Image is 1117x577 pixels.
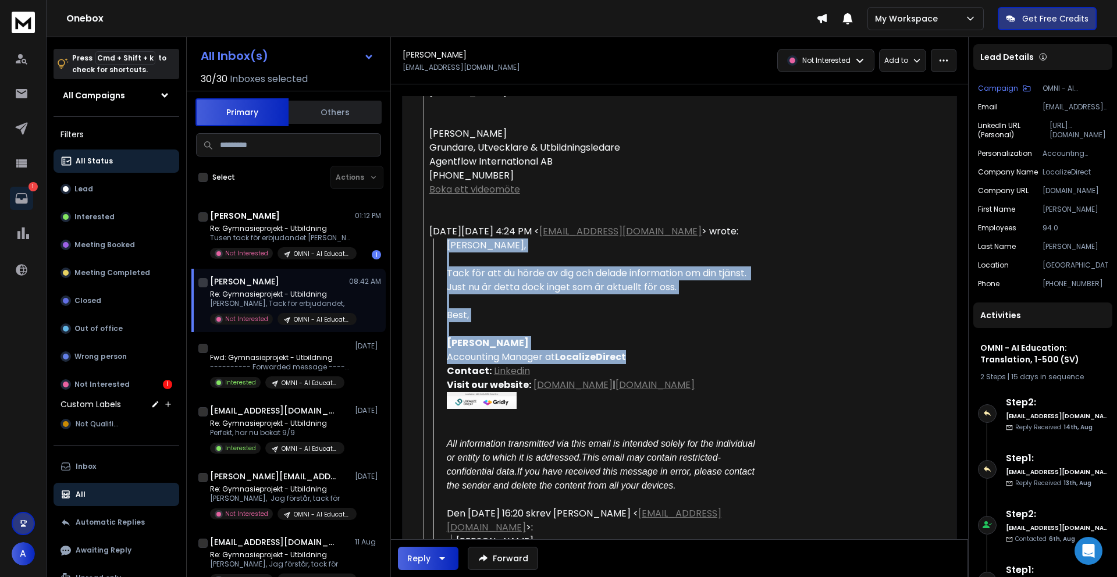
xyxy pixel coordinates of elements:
[225,315,268,323] p: Not Interested
[95,51,155,65] span: Cmd + Shift + k
[210,550,350,560] p: Re: Gymnasieprojekt - Utbildning
[447,507,721,534] a: [EMAIL_ADDRESS][DOMAIN_NAME]
[447,336,529,350] strong: [PERSON_NAME]
[447,378,531,391] strong: Visit our website:
[201,72,227,86] span: 30 / 30
[1006,451,1108,465] h6: Step 1 :
[54,149,179,173] button: All Status
[1006,468,1108,476] h6: [EMAIL_ADDRESS][DOMAIN_NAME]
[210,290,350,299] p: Re: Gymnasieprojekt - Utbildning
[456,535,759,548] div: [PERSON_NAME],
[195,98,289,126] button: Primary
[447,453,721,476] i: This email may contain restricted-confidential data.
[1015,423,1093,432] p: Reply Received
[74,184,93,194] p: Lead
[978,186,1029,195] p: Company URL
[210,210,280,222] h1: [PERSON_NAME]
[61,398,121,410] h3: Custom Labels
[210,362,350,372] p: ---------- Forwarded message --------- From: [PERSON_NAME]
[978,84,1018,93] p: Campaign
[1043,84,1108,93] p: OMNI - AI Education: Translation, 1-500 (SV)
[282,379,337,387] p: OMNI - AI Education: Real Estate, [GEOGRAPHIC_DATA] (1-200) [DOMAIN_NAME]
[403,49,467,60] h1: [PERSON_NAME]
[875,13,942,24] p: My Workspace
[54,539,179,562] button: Awaiting Reply
[54,177,179,201] button: Lead
[1022,13,1088,24] p: Get Free Credits
[398,547,458,570] button: Reply
[54,455,179,478] button: Inbox
[54,84,179,107] button: All Campaigns
[1043,168,1108,177] p: LocalizeDirect
[1011,372,1084,382] span: 15 days in sequence
[54,317,179,340] button: Out of office
[210,405,338,416] h1: [EMAIL_ADDRESS][DOMAIN_NAME]
[980,342,1105,365] h1: OMNI - AI Education: Translation, 1-500 (SV)
[210,419,344,428] p: Re: Gymnasieprojekt - Utbildning
[978,84,1031,93] button: Campaign
[54,412,179,436] button: Not Qualified
[74,212,115,222] p: Interested
[494,364,530,377] a: Linkedin
[294,315,350,324] p: OMNI - AI Education: Translation, 1-500 (SV)
[72,52,166,76] p: Press to check for shortcuts.
[74,240,135,250] p: Meeting Booked
[54,126,179,143] h3: Filters
[191,44,383,67] button: All Inbox(s)
[210,471,338,482] h1: [PERSON_NAME][EMAIL_ADDRESS][DOMAIN_NAME]
[468,547,538,570] button: Forward
[1006,507,1108,521] h6: Step 2 :
[76,419,123,429] span: Not Qualified
[372,250,381,259] div: 1
[74,324,123,333] p: Out of office
[539,225,702,238] a: [EMAIL_ADDRESS][DOMAIN_NAME]
[225,510,268,518] p: Not Interested
[282,444,337,453] p: OMNI - AI Education: Real Estate, [GEOGRAPHIC_DATA] (1-200) [DOMAIN_NAME]
[1006,563,1108,577] h6: Step 1 :
[210,485,350,494] p: Re: Gymnasieprojekt - Utbildning
[978,279,999,288] p: Phone
[447,238,759,252] div: [PERSON_NAME],
[447,336,759,364] div: Accounting Manager at
[1063,479,1091,487] span: 13th, Aug
[210,233,350,243] p: Tusen tack för erbjudandet [PERSON_NAME],
[447,439,757,462] i: All information transmitted via this email is intended solely for the individual or entity to whi...
[429,141,759,155] div: Grundare, Utvecklare & Utbildningsledare
[212,173,235,182] label: Select
[429,155,759,169] div: Agentflow International AB
[66,12,816,26] h1: Onebox
[355,406,381,415] p: [DATE]
[533,378,613,391] a: [DOMAIN_NAME]
[29,182,38,191] p: 1
[978,168,1038,177] p: Company Name
[1043,149,1108,158] p: Accounting Manager
[555,350,626,364] strong: LocalizeDirect
[1043,205,1108,214] p: [PERSON_NAME]
[884,56,908,65] p: Add to
[980,372,1105,382] div: |
[978,121,1050,140] p: LinkedIn URL (Personal)
[210,560,350,569] p: [PERSON_NAME], Jag förstår, tack för
[355,341,381,351] p: [DATE]
[978,102,998,112] p: Email
[294,510,350,519] p: OMNI - AI Education: Staffing & Recruiting, 1-500 (SV)
[210,536,338,548] h1: [EMAIL_ADDRESS][DOMAIN_NAME]
[1043,102,1108,112] p: [EMAIL_ADDRESS][DOMAIN_NAME]
[1043,242,1108,251] p: [PERSON_NAME]
[210,353,350,362] p: Fwd: Gymnasieprojekt - Utbildning
[429,169,759,183] div: [PHONE_NUMBER]
[980,51,1034,63] p: Lead Details
[76,156,113,166] p: All Status
[294,250,350,258] p: OMNI - AI Education: Staffing & Recruiting, 1-500 (SV)
[447,308,759,493] div: Best,
[12,542,35,565] button: A
[74,268,150,277] p: Meeting Completed
[1049,535,1075,543] span: 6th, Aug
[429,225,759,238] div: [DATE][DATE] 4:24 PM < > wrote:
[998,7,1097,30] button: Get Free Credits
[54,373,179,396] button: Not Interested1
[225,444,256,453] p: Interested
[978,261,1009,270] p: Location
